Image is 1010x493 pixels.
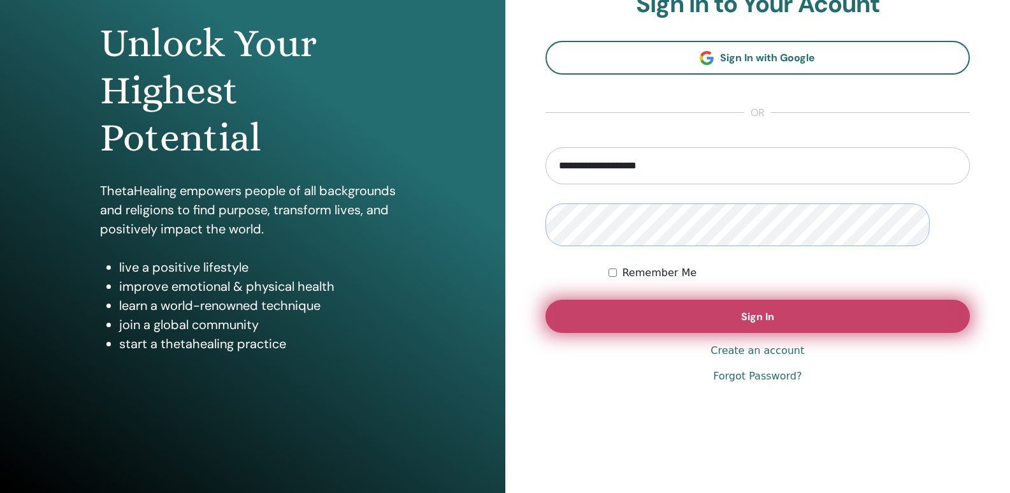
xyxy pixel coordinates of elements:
[119,334,405,353] li: start a thetahealing practice
[545,41,970,75] a: Sign In with Google
[609,265,970,281] div: Keep me authenticated indefinitely or until I manually logout
[100,181,405,239] p: ThetaHealing empowers people of all backgrounds and religions to find purpose, transform lives, a...
[119,277,405,296] li: improve emotional & physical health
[713,369,802,384] a: Forgot Password?
[119,315,405,334] li: join a global community
[711,343,804,358] a: Create an account
[100,20,405,162] h1: Unlock Your Highest Potential
[744,105,771,121] span: or
[720,51,815,64] span: Sign In with Google
[741,310,774,323] span: Sign In
[622,265,696,281] label: Remember Me
[119,258,405,277] li: live a positive lifestyle
[545,300,970,333] button: Sign In
[119,296,405,315] li: learn a world-renowned technique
